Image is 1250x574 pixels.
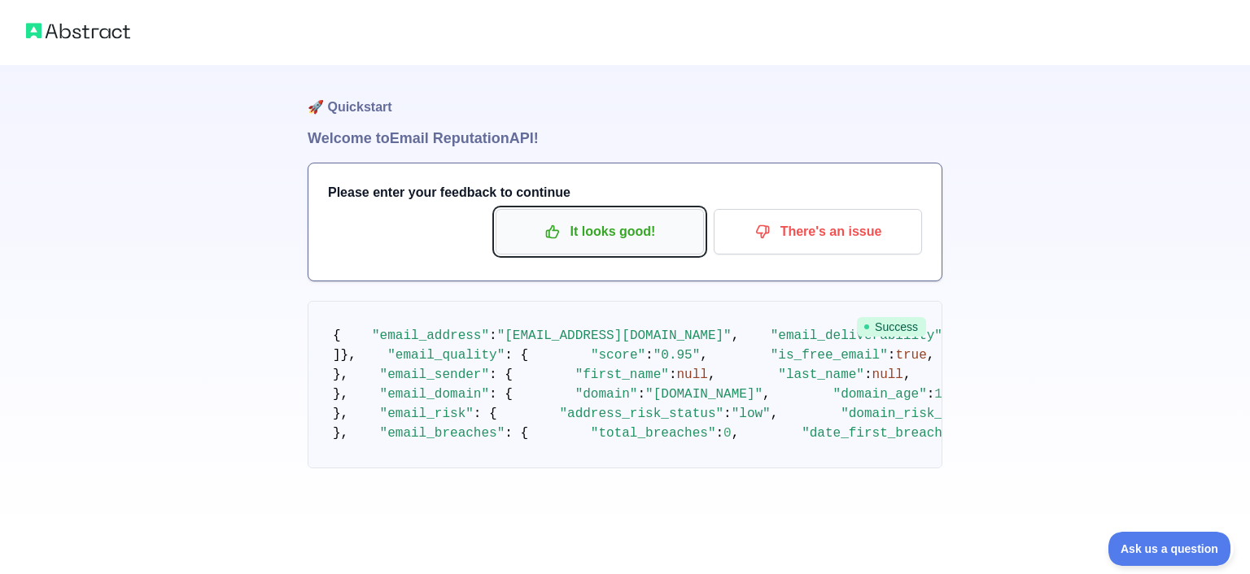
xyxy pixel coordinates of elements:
span: : [645,348,653,363]
span: 0 [723,426,732,441]
span: , [927,348,935,363]
span: : [888,348,896,363]
span: { [333,328,341,343]
span: : [864,367,872,382]
span: "email_domain" [380,387,489,402]
span: "email_sender" [380,367,489,382]
span: "first_name" [575,367,669,382]
span: "score" [591,348,645,363]
span: , [700,348,708,363]
span: "date_first_breached" [802,426,966,441]
span: null [872,367,903,382]
h1: Welcome to Email Reputation API! [308,127,942,150]
span: "low" [732,407,771,421]
span: : [637,387,645,402]
span: "total_breaches" [591,426,716,441]
span: "email_address" [372,328,489,343]
span: Success [857,317,926,337]
img: Abstract logo [26,20,130,42]
span: "email_risk" [380,407,474,421]
span: , [732,328,740,343]
h3: Please enter your feedback to continue [328,183,922,202]
p: It looks good! [508,218,692,246]
span: 11016 [934,387,973,402]
span: : { [489,367,513,382]
span: : { [474,407,497,421]
span: : { [505,348,528,363]
span: "0.95" [653,348,701,363]
span: : { [505,426,528,441]
span: "[DOMAIN_NAME]" [645,387,763,402]
span: , [732,426,740,441]
span: true [895,348,926,363]
iframe: Toggle Customer Support [1108,532,1234,566]
button: It looks good! [496,209,704,254]
span: "domain" [575,387,638,402]
span: "is_free_email" [771,348,888,363]
p: There's an issue [726,218,910,246]
span: "[EMAIL_ADDRESS][DOMAIN_NAME]" [497,328,732,343]
button: There's an issue [714,209,922,254]
span: : [715,426,723,441]
span: , [708,367,716,382]
span: , [763,387,771,402]
span: : [927,387,935,402]
span: , [771,407,779,421]
span: : [669,367,677,382]
span: : [489,328,497,343]
span: "email_quality" [387,348,505,363]
span: "domain_risk_status" [841,407,997,421]
span: "address_risk_status" [559,407,723,421]
span: "last_name" [778,367,864,382]
h1: 🚀 Quickstart [308,65,942,127]
span: : [723,407,732,421]
span: , [903,367,911,382]
span: "email_deliverability" [771,328,942,343]
span: : { [489,387,513,402]
span: "domain_age" [833,387,927,402]
span: "email_breaches" [380,426,505,441]
span: null [676,367,707,382]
